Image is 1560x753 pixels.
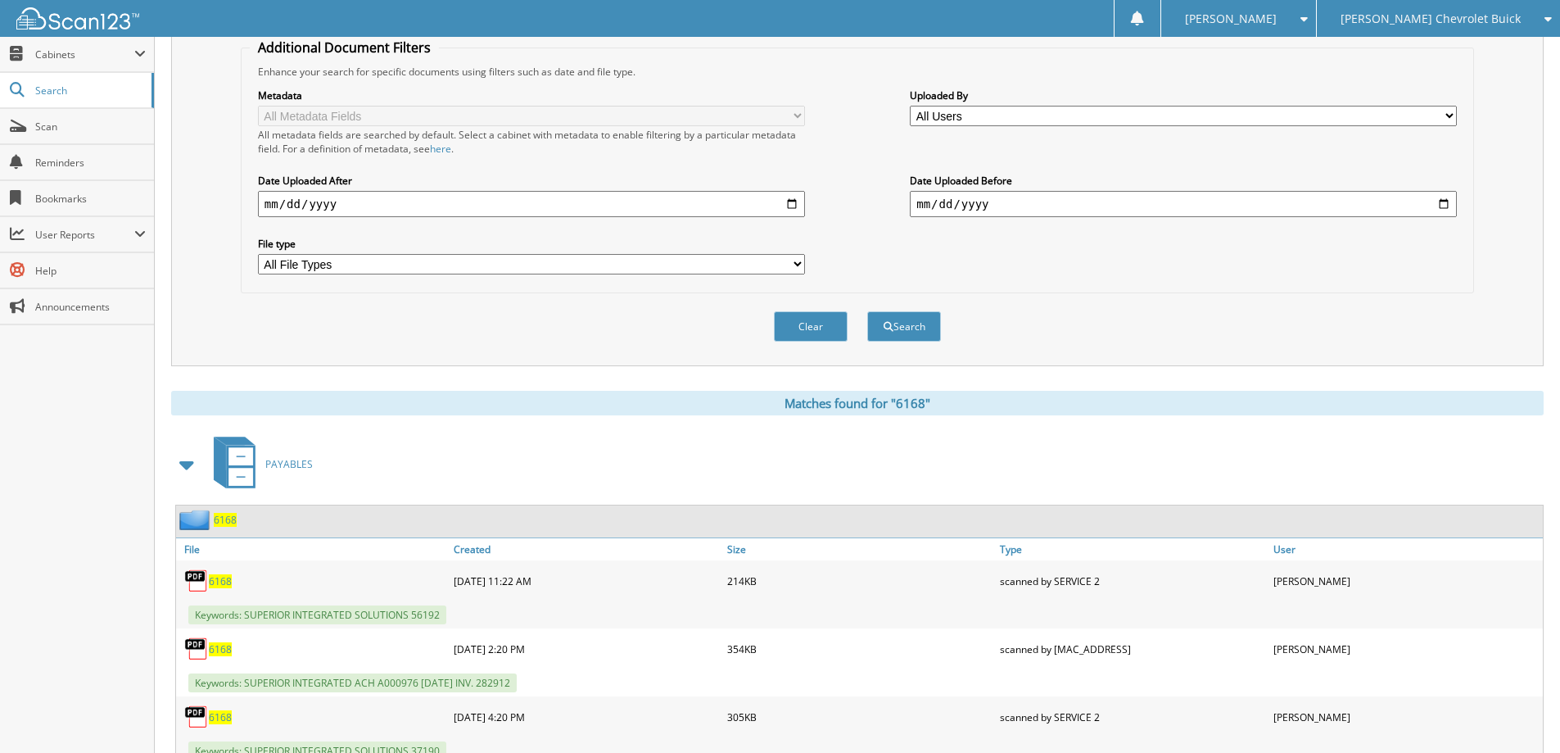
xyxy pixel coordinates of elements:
div: All metadata fields are searched by default. Select a cabinet with metadata to enable filtering b... [258,128,805,156]
div: Matches found for "6168" [171,391,1544,415]
a: here [430,142,451,156]
img: PDF.png [184,637,209,661]
div: scanned by SERVICE 2 [996,565,1269,597]
img: folder2.png [179,510,214,530]
img: PDF.png [184,705,209,729]
div: [PERSON_NAME] [1269,701,1543,733]
span: Keywords: SUPERIOR INTEGRATED ACH A000976 [DATE] INV. 282912 [188,674,517,692]
div: [DATE] 4:20 PM [450,701,723,733]
label: Date Uploaded Before [910,174,1457,188]
a: 6168 [214,513,237,527]
span: Announcements [35,300,146,314]
span: Search [35,84,143,98]
legend: Additional Document Filters [250,39,439,57]
input: start [258,191,805,217]
a: 6168 [209,710,232,724]
a: Size [723,538,997,560]
a: Type [996,538,1269,560]
img: scan123-logo-white.svg [16,7,139,29]
div: 214KB [723,565,997,597]
div: 305KB [723,701,997,733]
a: File [176,538,450,560]
div: [DATE] 2:20 PM [450,633,723,665]
span: Bookmarks [35,192,146,206]
div: scanned by [MAC_ADDRESS] [996,633,1269,665]
div: [DATE] 11:22 AM [450,565,723,597]
a: Created [450,538,723,560]
span: Reminders [35,156,146,170]
div: [PERSON_NAME] [1269,565,1543,597]
input: end [910,191,1457,217]
label: Metadata [258,88,805,102]
div: Enhance your search for specific documents using filters such as date and file type. [250,65,1465,79]
button: Search [867,311,941,342]
label: Date Uploaded After [258,174,805,188]
a: User [1269,538,1543,560]
label: File type [258,237,805,251]
iframe: Chat Widget [1478,674,1560,753]
div: scanned by SERVICE 2 [996,701,1269,733]
a: PAYABLES [204,432,313,497]
div: [PERSON_NAME] [1269,633,1543,665]
span: [PERSON_NAME] Chevrolet Buick [1341,14,1521,24]
span: Cabinets [35,48,134,61]
span: Help [35,264,146,278]
span: [PERSON_NAME] [1185,14,1277,24]
a: 6168 [209,574,232,588]
span: User Reports [35,228,134,242]
span: Keywords: SUPERIOR INTEGRATED SOLUTIONS 56192 [188,606,446,624]
a: 6168 [209,642,232,656]
label: Uploaded By [910,88,1457,102]
span: Scan [35,120,146,134]
div: 354KB [723,633,997,665]
span: PAYABLES [265,457,313,471]
img: PDF.png [184,569,209,593]
button: Clear [774,311,848,342]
